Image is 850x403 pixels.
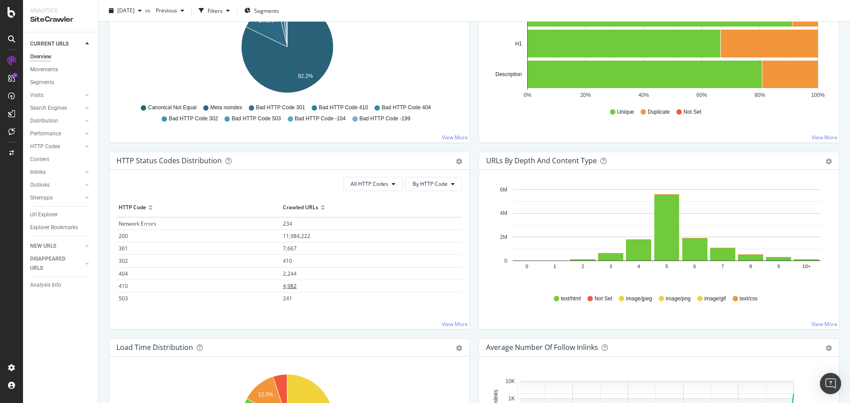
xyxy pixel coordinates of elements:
span: text/css [740,295,758,303]
a: Movements [30,65,92,74]
div: NEW URLS [30,242,56,251]
button: Filters [195,4,233,18]
div: Performance [30,129,61,138]
span: 7,667 [283,245,297,252]
text: 10K [506,378,515,384]
div: Analysis Info [30,280,61,290]
text: 2 [581,264,584,269]
a: Sitemaps [30,193,83,203]
span: Not Set [595,295,612,303]
text: 40% [638,92,649,98]
text: 3 [610,264,612,269]
span: 404 [119,270,128,277]
div: Visits [30,91,43,100]
a: Distribution [30,116,83,126]
text: 60% [696,92,707,98]
div: gear [456,158,462,165]
div: Distribution [30,116,58,126]
text: H1 [515,41,522,47]
div: gear [826,158,832,165]
span: Not Set [684,108,701,116]
a: View More [811,134,838,141]
div: Average Number of Follow Inlinks [486,343,598,352]
button: All HTTP Codes [343,177,403,191]
span: image/gif [704,295,726,303]
div: Crawled URLs [283,200,318,215]
span: image/jpeg [626,295,652,303]
span: Bad HTTP Code 503 [232,115,281,123]
text: 0 [504,258,507,264]
a: DISAPPEARED URLS [30,254,83,273]
text: 4M [500,210,507,216]
span: Bad HTTP Code 404 [382,104,431,111]
div: Overview [30,52,51,61]
span: Bad HTTP Code 302 [169,115,218,123]
text: 82.2% [298,73,313,79]
text: 100% [811,92,825,98]
div: DISAPPEARED URLS [30,254,75,273]
span: Canonical Not Equal [148,104,196,111]
text: 8 [749,264,752,269]
text: 9 [777,264,780,269]
div: Open Intercom Messenger [820,373,841,394]
span: Bad HTTP Code -104 [295,115,346,123]
div: SiteCrawler [30,15,91,25]
button: By HTTP Code [405,177,462,191]
span: Segments [254,7,279,14]
div: Filters [208,7,223,14]
a: View More [811,320,838,328]
text: 5 [665,264,668,269]
div: gear [826,345,832,351]
span: 4,982 [283,282,297,290]
a: Segments [30,78,92,87]
span: 2,244 [283,270,297,277]
span: Unique [617,108,634,116]
text: Description [495,71,522,77]
span: 503 [119,295,128,302]
a: CURRENT URLS [30,39,83,49]
span: 2025 Aug. 1st [117,7,135,14]
a: Analysis Info [30,280,92,290]
div: Url Explorer [30,210,58,219]
text: 20% [580,92,591,98]
span: Bad HTTP Code -199 [359,115,410,123]
text: 1 [553,264,556,269]
a: Content [30,155,92,164]
span: 301 [119,245,128,252]
a: Inlinks [30,168,83,177]
text: 6 [693,264,696,269]
button: Segments [241,4,282,18]
svg: A chart. [486,184,828,287]
span: 241 [283,295,292,302]
div: HTTP Codes [30,142,60,151]
div: CURRENT URLS [30,39,69,49]
text: 1K [508,395,515,402]
div: Sitemaps [30,193,53,203]
text: 0 [525,264,528,269]
div: Search Engines [30,104,67,113]
text: 12.2% [258,391,273,398]
text: 2M [500,234,507,240]
button: Previous [152,4,188,18]
a: Explorer Bookmarks [30,223,92,232]
div: Segments [30,78,54,87]
div: URLs by Depth and Content Type [486,156,597,165]
span: 410 [283,257,292,265]
text: 14.1% [259,18,274,24]
span: 410 [119,282,128,290]
div: Content [30,155,49,164]
text: 4 [637,264,640,269]
span: By HTTP Code [413,180,448,188]
span: 11,984,222 [283,232,310,240]
text: 7 [721,264,724,269]
div: Analytics [30,7,91,15]
span: text/html [561,295,581,303]
a: HTTP Codes [30,142,83,151]
a: Search Engines [30,104,83,113]
div: Movements [30,65,58,74]
span: vs [145,7,152,14]
span: Bad HTTP Code 301 [256,104,305,111]
span: Meta noindex [210,104,242,111]
span: 302 [119,257,128,265]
